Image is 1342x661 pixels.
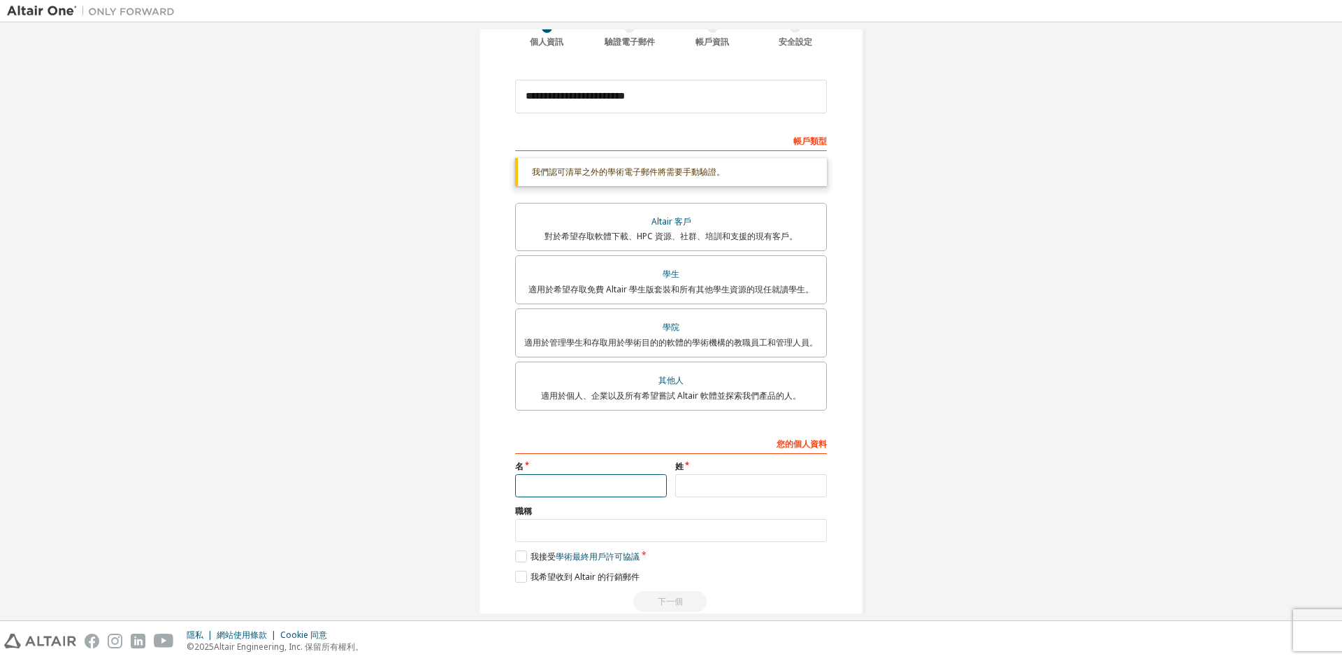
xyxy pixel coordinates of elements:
font: 網站使用條款 [217,629,267,641]
font: 隱私 [187,629,203,641]
font: 2025 [194,641,214,653]
font: 學院 [663,321,679,333]
font: 我們認可清單之外的學術電子郵件將需要手動驗證。 [532,166,725,178]
img: 牽牛星一號 [7,4,182,18]
font: 我希望收到 Altair 的行銷郵件 [531,571,640,583]
font: Altair 客戶 [651,215,691,227]
font: 姓 [675,460,684,472]
font: Cookie 同意 [280,629,327,641]
img: linkedin.svg [131,634,145,648]
font: 驗證電子郵件 [605,36,655,48]
img: youtube.svg [154,634,174,648]
font: 帳戶資訊 [695,36,729,48]
div: 閱讀並接受 EULA 以繼續 [515,591,827,612]
font: 職稱 [515,505,532,517]
img: facebook.svg [85,634,99,648]
font: 其他人 [658,374,684,386]
font: © [187,641,194,653]
font: 您的個人資料 [777,438,827,450]
font: 適用於希望存取免費 Altair 學生版套裝和所有其他學生資源的現任就讀學生。 [528,283,814,295]
font: 學術 [556,550,572,562]
font: 帳戶類型 [793,135,827,147]
font: 個人資訊 [530,36,563,48]
img: instagram.svg [108,634,122,648]
img: altair_logo.svg [4,634,76,648]
font: 適用於管理學生和存取用於學術目的的軟體的學術機構的教職員工和管理人員。 [524,336,818,348]
font: 最終用戶許可協議 [572,550,640,562]
font: 名 [515,460,524,472]
font: 對於希望存取軟體下載、HPC 資源、社群、培訓和支援的現有客戶。 [544,230,798,242]
font: Altair Engineering, Inc. 保留所有權利。 [214,641,363,653]
font: 安全設定 [779,36,812,48]
font: 適用於個人、企業以及所有希望嘗試 Altair 軟體並探索我們產品的人。 [541,390,801,401]
font: 學生 [663,268,679,280]
font: 我接受 [531,550,556,562]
